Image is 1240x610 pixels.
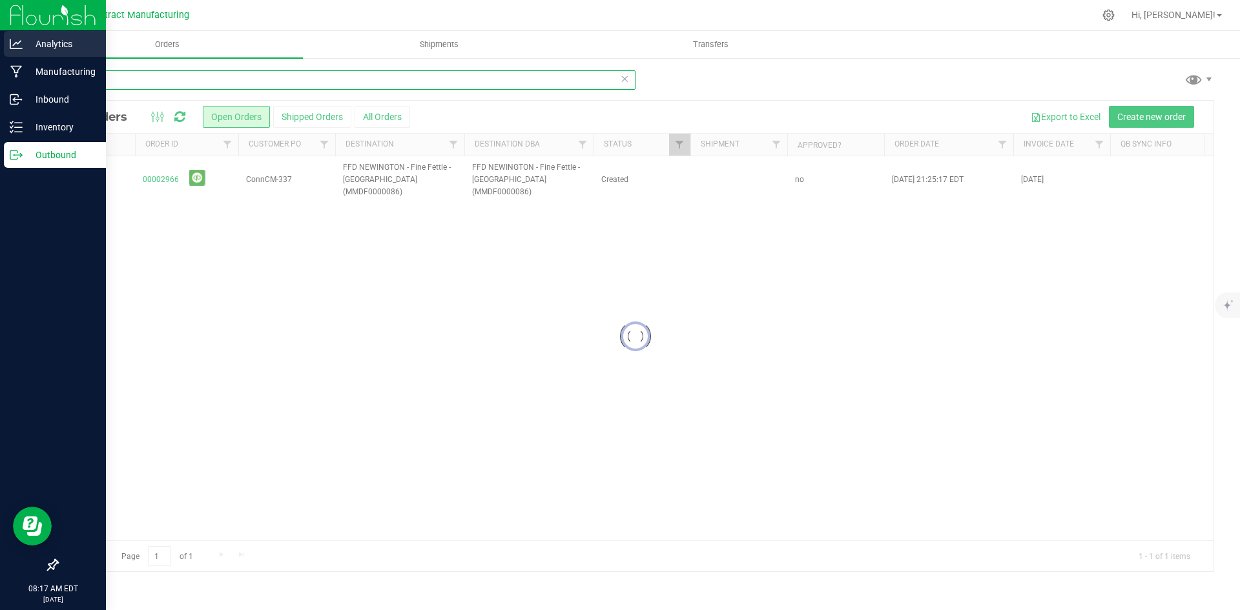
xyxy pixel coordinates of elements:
[676,39,746,50] span: Transfers
[23,147,100,163] p: Outbound
[13,507,52,545] iframe: Resource center
[1100,9,1117,21] div: Manage settings
[10,93,23,106] inline-svg: Inbound
[10,148,23,161] inline-svg: Outbound
[10,121,23,134] inline-svg: Inventory
[303,31,575,58] a: Shipments
[1131,10,1215,20] span: Hi, [PERSON_NAME]!
[575,31,847,58] a: Transfers
[6,583,100,595] p: 08:17 AM EDT
[23,64,100,79] p: Manufacturing
[23,119,100,135] p: Inventory
[402,39,476,50] span: Shipments
[138,39,197,50] span: Orders
[620,70,629,87] span: Clear
[10,65,23,78] inline-svg: Manufacturing
[23,36,100,52] p: Analytics
[6,595,100,604] p: [DATE]
[74,10,189,21] span: CT Contract Manufacturing
[57,70,635,90] input: Search Order ID, Destination, Customer PO...
[10,37,23,50] inline-svg: Analytics
[31,31,303,58] a: Orders
[23,92,100,107] p: Inbound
